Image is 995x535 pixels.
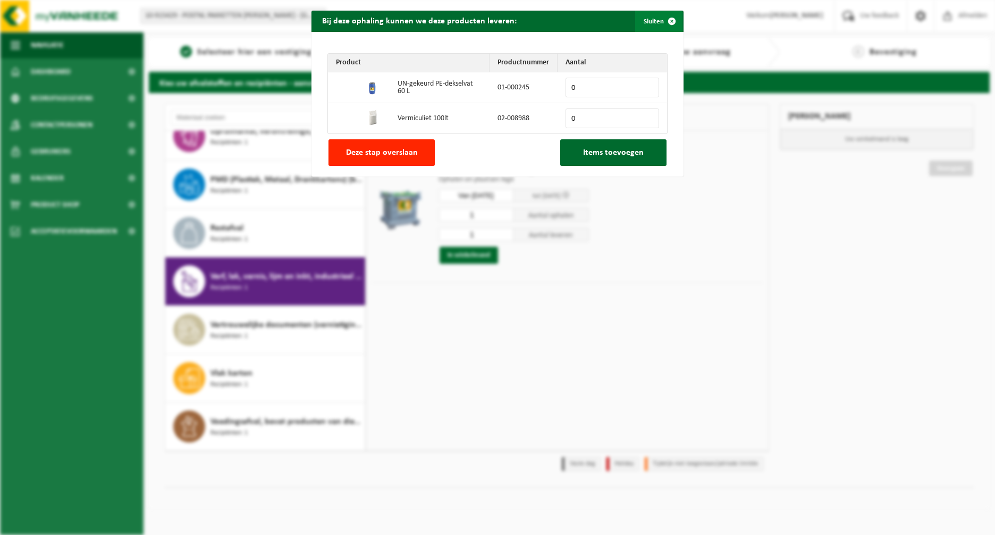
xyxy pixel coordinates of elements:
span: Deze stap overslaan [346,148,418,157]
td: Vermiculiet 100lt [390,103,490,133]
img: 02-008988 [365,109,382,126]
th: Productnummer [490,54,558,72]
td: UN-gekeurd PE-dekselvat 60 L [390,72,490,103]
td: 01-000245 [490,72,558,103]
td: 02-008988 [490,103,558,133]
th: Product [328,54,490,72]
button: Sluiten [635,11,682,32]
img: 01-000245 [365,78,382,95]
button: Items toevoegen [560,139,667,166]
button: Deze stap overslaan [328,139,435,166]
span: Items toevoegen [583,148,644,157]
h2: Bij deze ophaling kunnen we deze producten leveren: [311,11,527,31]
th: Aantal [558,54,667,72]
